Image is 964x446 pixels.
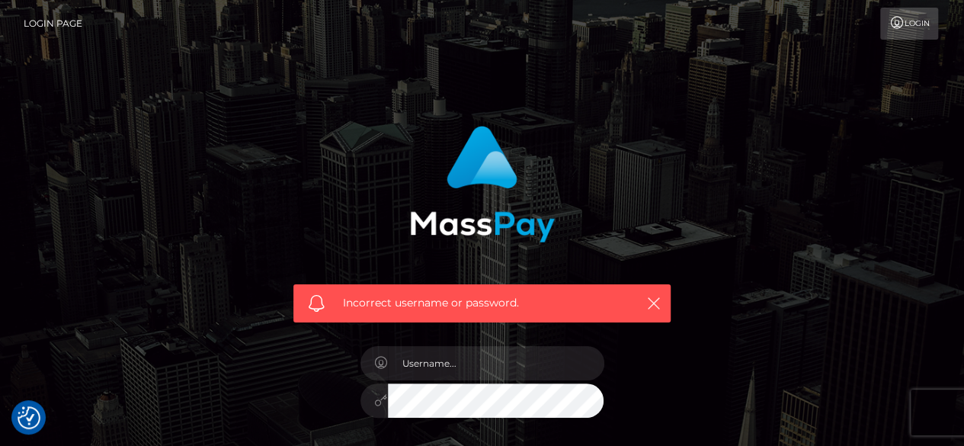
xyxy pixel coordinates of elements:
button: Consent Preferences [18,406,40,429]
a: Login Page [24,8,82,40]
a: Login [880,8,938,40]
img: MassPay Login [410,126,555,242]
input: Username... [388,346,604,380]
span: Incorrect username or password. [343,295,621,311]
img: Revisit consent button [18,406,40,429]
